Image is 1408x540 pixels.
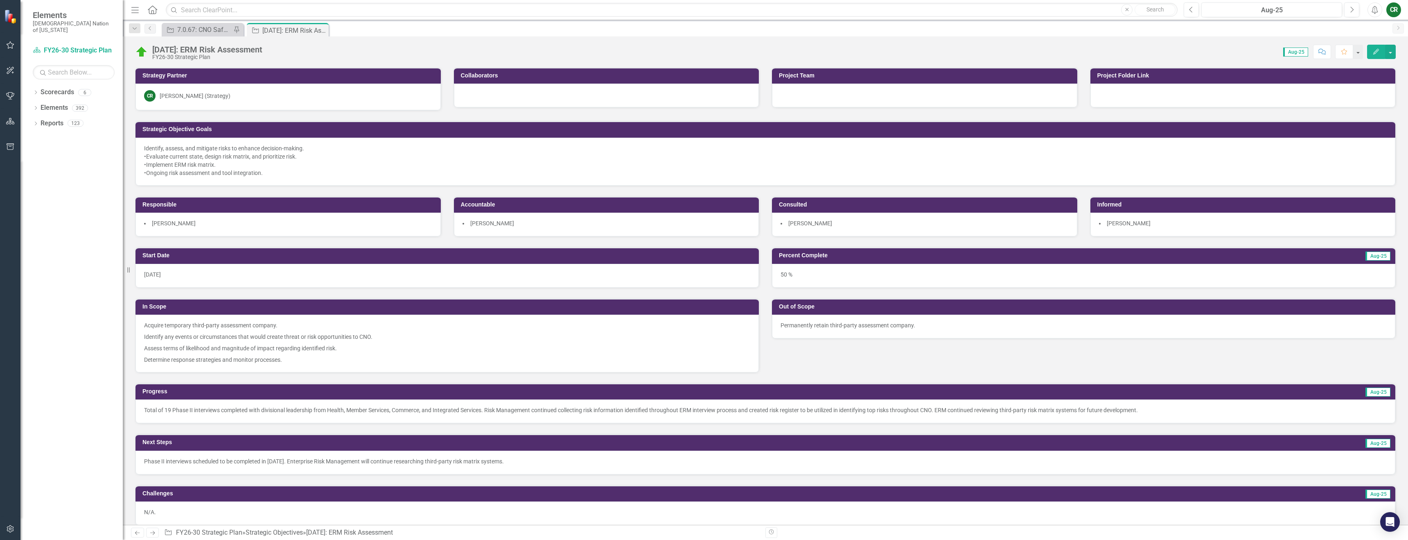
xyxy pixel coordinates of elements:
div: Identify, assess, and mitigate risks to enhance decision-making. [144,144,1387,152]
p: Permanently retain third-party assessment company. [781,321,1387,329]
img: On Target [135,45,148,59]
h3: Project Folder Link [1097,73,1392,79]
div: 6 [78,89,91,96]
p: Total of 19 Phase II interviews completed with divisional leadership from Health, Member Services... [144,406,1387,414]
span: Elements [33,10,115,20]
h3: Strategic Objective Goals [142,126,1391,132]
a: Elements [41,103,68,113]
h3: Project Team [779,73,1073,79]
p: Determine response strategies and monitor processes. [144,354,750,364]
span: Aug-25 [1365,490,1390,499]
img: ClearPoint Strategy [4,9,18,23]
div: 392 [72,104,88,111]
div: 123 [68,120,83,127]
div: [DATE]: ERM Risk Assessment [306,529,393,536]
div: [DATE]: ERM Risk Assessment [262,25,327,36]
div: CR [144,90,156,102]
a: FY26-30 Strategic Plan [33,46,115,55]
span: [PERSON_NAME] [470,220,514,227]
div: •Implement ERM risk matrix. [144,161,1387,169]
span: Aug-25 [1365,388,1390,397]
p: Assess terms of likelihood and magnitude of impact regarding identified risk. [144,343,750,354]
h3: Accountable [461,202,755,208]
span: Aug-25 [1365,439,1390,448]
h3: Responsible [142,202,437,208]
a: Scorecards [41,88,74,97]
span: [PERSON_NAME] [1107,220,1151,227]
button: Search [1135,4,1176,16]
div: 50 % [772,264,1395,288]
span: [DATE] [144,271,161,278]
h3: Informed [1097,202,1392,208]
div: Open Intercom Messenger [1380,512,1400,532]
h3: Next Steps [142,439,810,445]
input: Search Below... [33,65,115,79]
small: [DEMOGRAPHIC_DATA] Nation of [US_STATE] [33,20,115,34]
a: FY26-30 Strategic Plan [176,529,242,536]
div: » » [164,528,759,538]
p: Phase II interviews scheduled to be completed in [DATE]. Enterprise Risk Management will continue... [144,457,1387,465]
input: Search ClearPoint... [166,3,1178,17]
h3: Percent Complete [779,252,1179,259]
span: Aug-25 [1365,252,1390,261]
h3: Collaborators [461,73,755,79]
p: N/A. [144,508,1387,516]
button: CR [1386,2,1401,17]
h3: Progress [142,388,755,395]
h3: Challenges [142,490,820,497]
h3: In Scope [142,304,755,310]
span: Search [1146,6,1164,13]
h3: Consulted [779,202,1073,208]
div: FY26-30 Strategic Plan [152,54,262,60]
span: [PERSON_NAME] [152,220,196,227]
h3: Start Date [142,252,755,259]
a: 7.0.67: CNO Safety Protocols [164,25,231,35]
div: •Ongoing risk assessment and tool integration. [144,169,1387,177]
div: •Evaluate current state, design risk matrix, and prioritize risk. [144,152,1387,161]
div: [PERSON_NAME] (Strategy) [160,92,230,100]
div: 7.0.67: CNO Safety Protocols [177,25,231,35]
p: Identify any events or circumstances that would create threat or risk opportunities to CNO. [144,331,750,343]
button: Aug-25 [1201,2,1342,17]
a: Strategic Objectives [246,529,303,536]
div: Aug-25 [1204,5,1339,15]
p: Acquire temporary third-party assessment company. [144,321,750,331]
a: Reports [41,119,63,128]
h3: Out of Scope [779,304,1391,310]
span: [PERSON_NAME] [788,220,832,227]
h3: Strategy Partner [142,73,437,79]
span: Aug-25 [1283,48,1308,57]
div: [DATE]: ERM Risk Assessment [152,45,262,54]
